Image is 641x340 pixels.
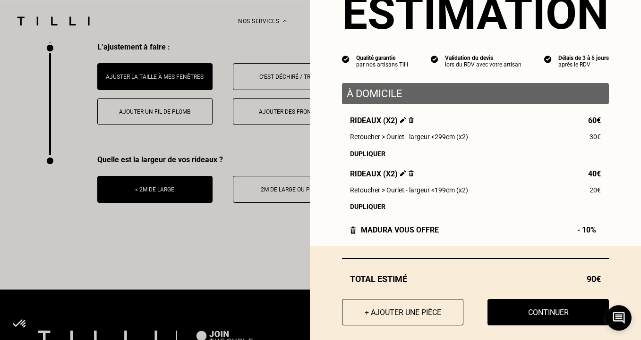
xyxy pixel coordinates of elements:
[400,117,406,123] img: Éditer
[588,116,601,125] span: 60€
[445,61,521,68] div: lors du RDV avec votre artisan
[350,169,414,178] span: Rideaux (x2)
[342,299,463,325] button: + Ajouter une pièce
[590,133,601,141] span: 30€
[587,274,601,284] span: 90€
[590,186,601,194] span: 20€
[409,117,414,123] img: Supprimer
[409,170,414,176] img: Supprimer
[350,133,468,141] span: Retoucher > Ourlet - largeur <299cm (x2)
[347,88,604,100] p: À domicile
[350,225,439,234] div: Madura vous offre
[431,55,438,63] img: icon list info
[342,274,609,284] div: Total estimé
[577,225,601,234] span: - 10%
[350,186,468,194] span: Retoucher > Ourlet - largeur <199cm (x2)
[558,61,609,68] div: après le RDV
[350,116,414,125] span: Rideaux (x2)
[445,55,521,61] div: Validation du devis
[544,55,552,63] img: icon list info
[356,61,408,68] div: par nos artisans Tilli
[400,170,406,176] img: Éditer
[342,55,350,63] img: icon list info
[350,203,601,210] div: Dupliquer
[350,150,601,158] div: Dupliquer
[558,55,609,61] div: Délais de 3 à 5 jours
[588,169,601,178] span: 40€
[356,55,408,61] div: Qualité garantie
[487,299,609,325] button: Continuer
